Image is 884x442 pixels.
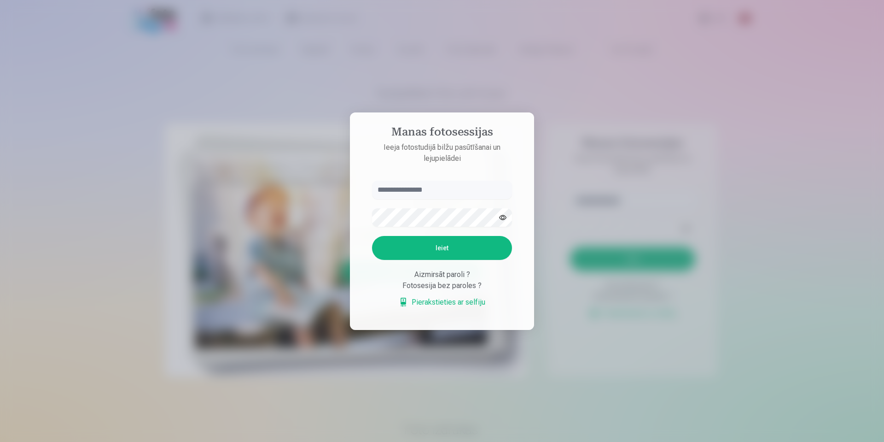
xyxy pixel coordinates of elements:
p: Ieeja fotostudijā bilžu pasūtīšanai un lejupielādei [363,142,521,164]
div: Fotosesija bez paroles ? [372,280,512,291]
button: Ieiet [372,236,512,260]
div: Aizmirsāt paroli ? [372,269,512,280]
a: Pierakstieties ar selfiju [399,297,485,308]
h4: Manas fotosessijas [363,125,521,142]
